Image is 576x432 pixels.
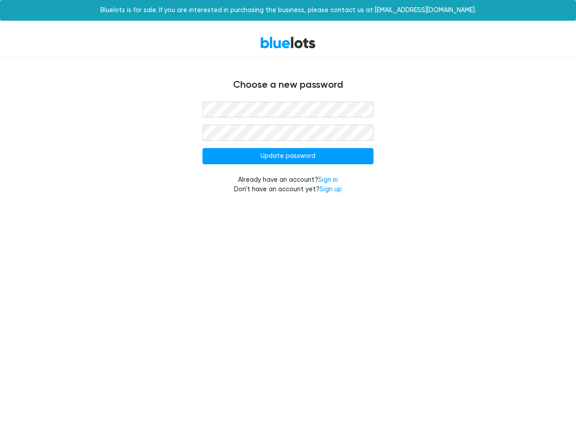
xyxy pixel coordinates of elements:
[202,148,373,164] input: Update password
[18,79,558,91] h4: Choose a new password
[318,176,338,184] a: Sign in
[260,36,316,49] a: BlueLots
[319,185,342,193] a: Sign up
[202,175,373,194] div: Already have an account? Don't have an account yet?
